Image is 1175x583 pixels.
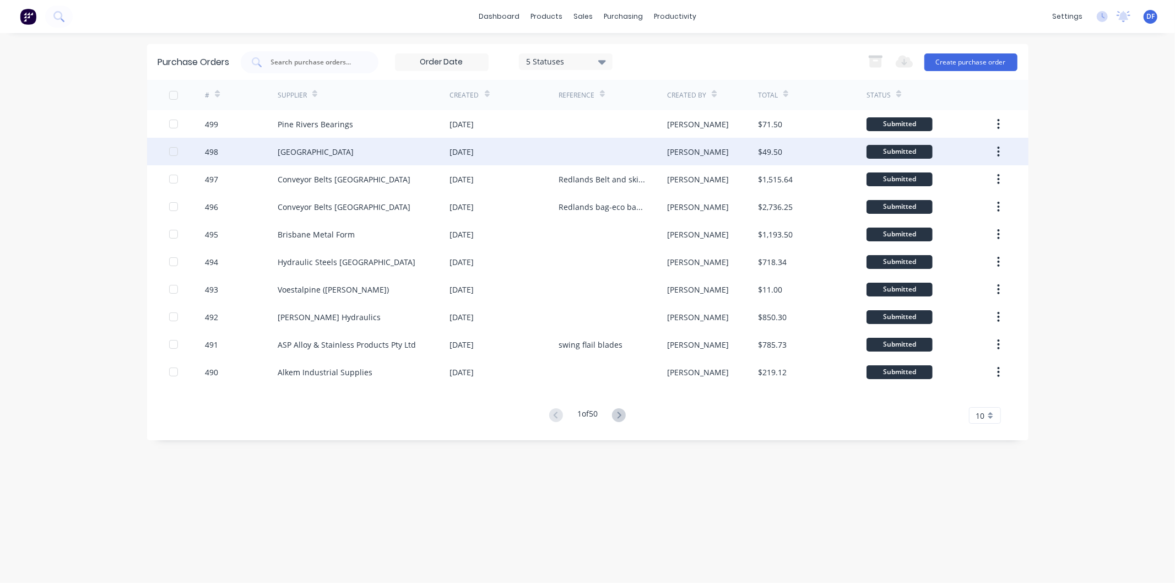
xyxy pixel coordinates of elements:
[526,56,605,67] div: 5 Statuses
[20,8,36,25] img: Factory
[758,256,787,268] div: $718.34
[278,90,307,100] div: Supplier
[205,118,218,130] div: 499
[278,201,410,213] div: Conveyor Belts [GEOGRAPHIC_DATA]
[1146,12,1155,21] span: DF
[867,228,933,241] div: Submitted
[450,284,474,295] div: [DATE]
[758,366,787,378] div: $219.12
[205,90,209,100] div: #
[205,229,218,240] div: 495
[568,8,598,25] div: sales
[667,174,729,185] div: [PERSON_NAME]
[559,339,622,350] div: swing flail blades
[559,201,645,213] div: Redlands bag-eco bag-eco bag-eco stock
[205,256,218,268] div: 494
[450,311,474,323] div: [DATE]
[559,174,645,185] div: Redlands Belt and skirts
[278,366,372,378] div: Alkem Industrial Supplies
[278,174,410,185] div: Conveyor Belts [GEOGRAPHIC_DATA]
[598,8,648,25] div: purchasing
[667,201,729,213] div: [PERSON_NAME]
[758,174,793,185] div: $1,515.64
[758,146,782,158] div: $49.50
[667,256,729,268] div: [PERSON_NAME]
[278,284,389,295] div: Voestalpine ([PERSON_NAME])
[667,90,706,100] div: Created By
[1047,8,1088,25] div: settings
[278,339,416,350] div: ASP Alloy & Stainless Products Pty Ltd
[867,310,933,324] div: Submitted
[867,145,933,159] div: Submitted
[758,311,787,323] div: $850.30
[577,408,598,424] div: 1 of 50
[667,146,729,158] div: [PERSON_NAME]
[867,200,933,214] div: Submitted
[667,311,729,323] div: [PERSON_NAME]
[205,366,218,378] div: 490
[205,284,218,295] div: 493
[867,90,891,100] div: Status
[205,339,218,350] div: 491
[270,57,361,68] input: Search purchase orders...
[396,54,488,71] input: Order Date
[450,366,474,378] div: [DATE]
[758,90,778,100] div: Total
[867,255,933,269] div: Submitted
[924,53,1017,71] button: Create purchase order
[667,339,729,350] div: [PERSON_NAME]
[525,8,568,25] div: products
[667,229,729,240] div: [PERSON_NAME]
[867,283,933,296] div: Submitted
[758,201,793,213] div: $2,736.25
[205,201,218,213] div: 496
[450,201,474,213] div: [DATE]
[278,311,381,323] div: [PERSON_NAME] Hydraulics
[758,339,787,350] div: $785.73
[667,366,729,378] div: [PERSON_NAME]
[450,256,474,268] div: [DATE]
[278,229,355,240] div: Brisbane Metal Form
[758,229,793,240] div: $1,193.50
[758,118,782,130] div: $71.50
[559,90,594,100] div: Reference
[278,118,353,130] div: Pine Rivers Bearings
[667,118,729,130] div: [PERSON_NAME]
[205,174,218,185] div: 497
[278,146,354,158] div: [GEOGRAPHIC_DATA]
[867,172,933,186] div: Submitted
[158,56,230,69] div: Purchase Orders
[648,8,702,25] div: productivity
[867,365,933,379] div: Submitted
[450,146,474,158] div: [DATE]
[450,90,479,100] div: Created
[205,311,218,323] div: 492
[450,118,474,130] div: [DATE]
[450,174,474,185] div: [DATE]
[867,338,933,352] div: Submitted
[450,229,474,240] div: [DATE]
[758,284,782,295] div: $11.00
[473,8,525,25] a: dashboard
[278,256,415,268] div: Hydraulic Steels [GEOGRAPHIC_DATA]
[867,117,933,131] div: Submitted
[450,339,474,350] div: [DATE]
[976,410,985,422] span: 10
[205,146,218,158] div: 498
[667,284,729,295] div: [PERSON_NAME]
